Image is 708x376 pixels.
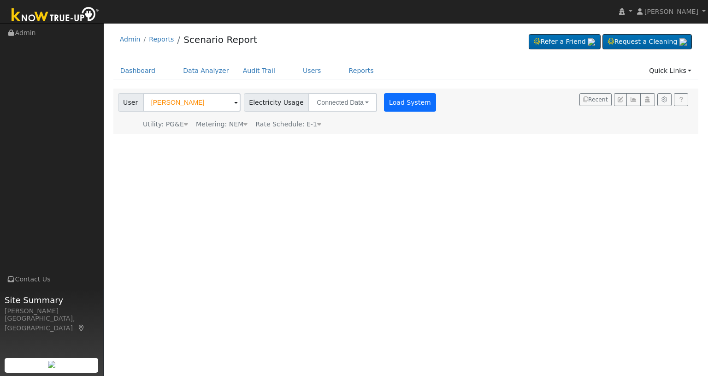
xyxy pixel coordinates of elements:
[48,361,55,368] img: retrieve
[7,5,104,26] img: Know True-Up
[642,62,698,79] a: Quick Links
[614,93,627,106] button: Edit User
[236,62,282,79] a: Audit Trail
[657,93,672,106] button: Settings
[296,62,328,79] a: Users
[196,119,248,129] div: Metering: NEM
[626,93,641,106] button: Multi-Series Graph
[529,34,601,50] a: Refer a Friend
[176,62,236,79] a: Data Analyzer
[5,306,99,316] div: [PERSON_NAME]
[143,119,188,129] div: Utility: PG&E
[384,93,437,112] button: Load System
[118,93,143,112] span: User
[308,93,377,112] button: Connected Data
[342,62,381,79] a: Reports
[77,324,86,332] a: Map
[113,62,163,79] a: Dashboard
[5,314,99,333] div: [GEOGRAPHIC_DATA], [GEOGRAPHIC_DATA]
[644,8,698,15] span: [PERSON_NAME]
[640,93,655,106] button: Login As
[674,93,688,106] a: Help Link
[183,34,257,45] a: Scenario Report
[588,38,595,46] img: retrieve
[579,93,612,106] button: Recent
[143,93,241,112] input: Select a User
[244,93,309,112] span: Electricity Usage
[679,38,687,46] img: retrieve
[255,120,321,128] span: Alias: HE1
[120,36,141,43] a: Admin
[149,36,174,43] a: Reports
[5,294,99,306] span: Site Summary
[602,34,692,50] a: Request a Cleaning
